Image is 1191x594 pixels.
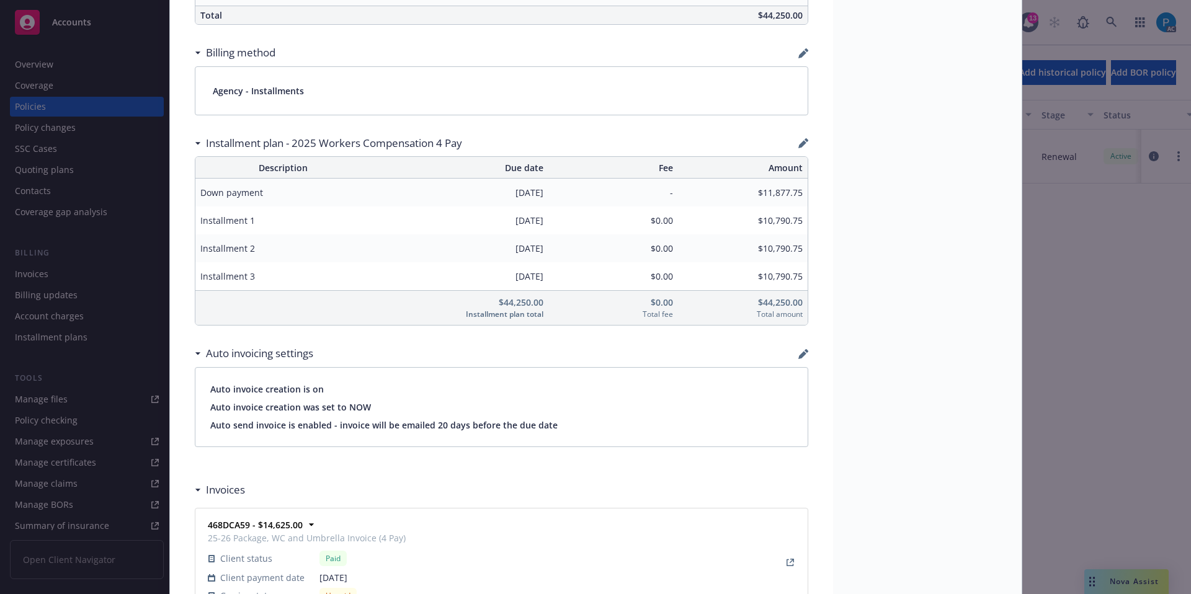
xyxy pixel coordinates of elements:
[377,242,543,255] span: [DATE]
[208,519,303,531] strong: 468DCA59 - $14,625.00
[195,482,245,498] div: Invoices
[377,270,543,283] span: [DATE]
[195,67,808,115] div: Agency - Installments
[758,9,803,21] span: $44,250.00
[683,186,803,199] span: $11,877.75
[683,214,803,227] span: $10,790.75
[553,309,673,320] span: Total fee
[200,186,367,199] span: Down payment
[206,345,313,361] h3: Auto invoicing settings
[683,309,803,320] span: Total amount
[553,186,673,199] span: -
[683,270,803,283] span: $10,790.75
[553,214,673,227] span: $0.00
[683,161,803,174] span: Amount
[377,296,543,309] span: $44,250.00
[377,309,543,320] span: Installment plan total
[220,571,305,584] span: Client payment date
[206,482,245,498] h3: Invoices
[206,135,462,151] h3: Installment plan - 2025 Workers Compensation 4 Pay
[210,419,793,432] span: Auto send invoice is enabled - invoice will be emailed 20 days before the due date
[553,296,673,309] span: $0.00
[208,531,406,544] span: 25-26 Package, WC and Umbrella Invoice (4 Pay)
[553,270,673,283] span: $0.00
[377,161,543,174] span: Due date
[200,214,367,227] span: Installment 1
[683,296,803,309] span: $44,250.00
[210,383,793,396] span: Auto invoice creation is on
[210,401,793,414] span: Auto invoice creation was set to NOW
[783,555,798,570] a: View Invoice
[319,571,406,584] span: [DATE]
[195,45,275,61] div: Billing method
[200,9,222,21] span: Total
[683,242,803,255] span: $10,790.75
[553,161,673,174] span: Fee
[195,135,462,151] div: Installment plan - 2025 Workers Compensation 4 Pay
[200,242,367,255] span: Installment 2
[319,551,347,566] div: Paid
[200,270,367,283] span: Installment 3
[195,345,313,361] div: Auto invoicing settings
[200,161,367,174] span: Description
[377,214,543,227] span: [DATE]
[206,45,275,61] h3: Billing method
[553,242,673,255] span: $0.00
[377,186,543,199] span: [DATE]
[220,552,272,565] span: Client status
